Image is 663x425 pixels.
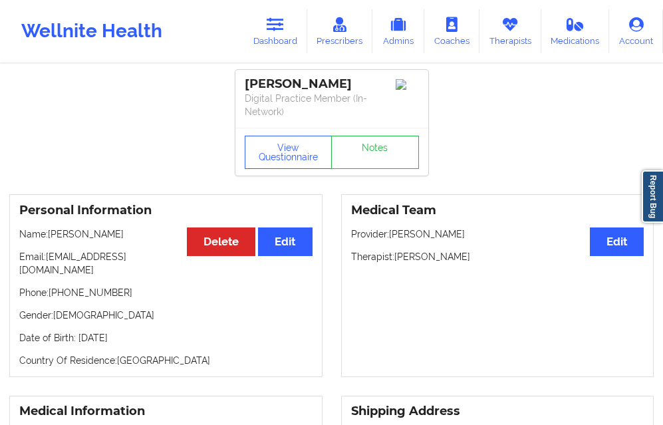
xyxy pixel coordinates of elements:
[245,136,332,169] button: View Questionnaire
[307,9,373,53] a: Prescribers
[187,227,255,256] button: Delete
[351,250,644,263] p: Therapist: [PERSON_NAME]
[19,250,313,277] p: Email: [EMAIL_ADDRESS][DOMAIN_NAME]
[258,227,312,256] button: Edit
[19,331,313,345] p: Date of Birth: [DATE]
[245,92,419,118] p: Digital Practice Member (In-Network)
[479,9,541,53] a: Therapists
[19,227,313,241] p: Name: [PERSON_NAME]
[396,79,419,90] img: Image%2Fplaceholer-image.png
[19,286,313,299] p: Phone: [PHONE_NUMBER]
[19,404,313,419] h3: Medical Information
[590,227,644,256] button: Edit
[372,9,424,53] a: Admins
[541,9,610,53] a: Medications
[19,309,313,322] p: Gender: [DEMOGRAPHIC_DATA]
[424,9,479,53] a: Coaches
[245,76,419,92] div: [PERSON_NAME]
[351,404,644,419] h3: Shipping Address
[642,170,663,223] a: Report Bug
[19,203,313,218] h3: Personal Information
[351,227,644,241] p: Provider: [PERSON_NAME]
[609,9,663,53] a: Account
[331,136,419,169] a: Notes
[351,203,644,218] h3: Medical Team
[243,9,307,53] a: Dashboard
[19,354,313,367] p: Country Of Residence: [GEOGRAPHIC_DATA]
